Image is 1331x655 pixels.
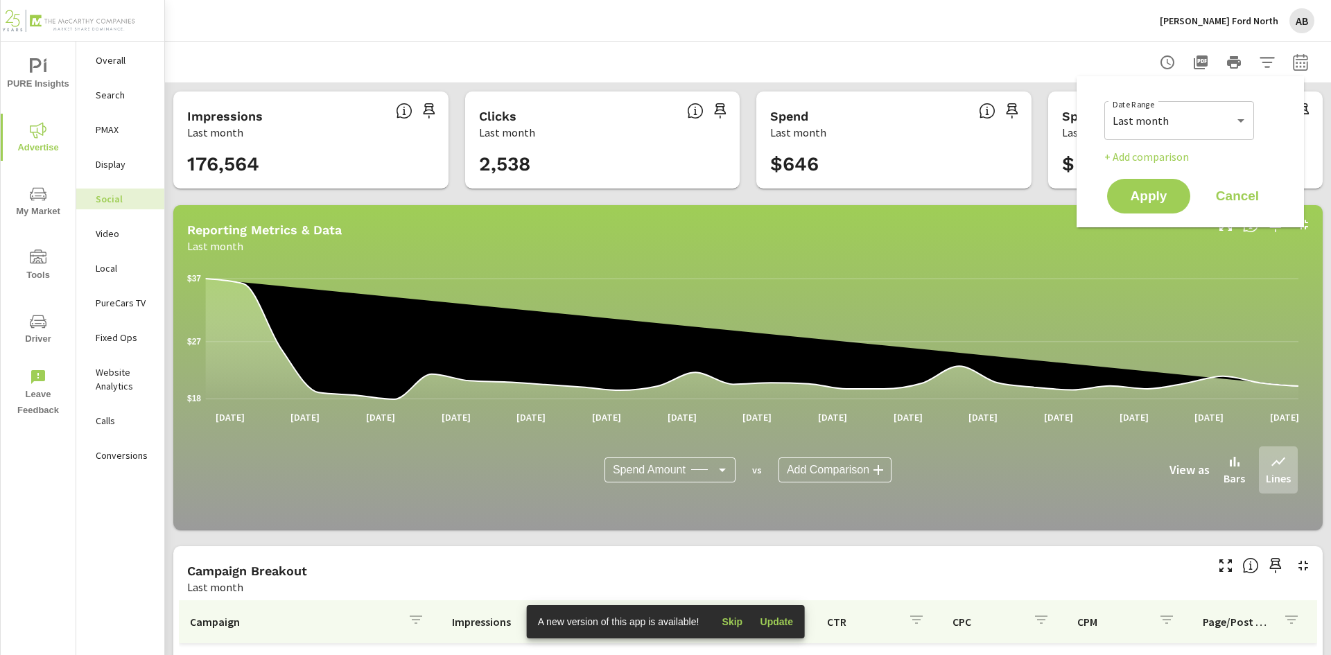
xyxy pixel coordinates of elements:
[5,313,71,347] span: Driver
[613,463,686,477] span: Spend Amount
[1185,410,1233,424] p: [DATE]
[1034,410,1083,424] p: [DATE]
[76,50,164,71] div: Overall
[5,250,71,283] span: Tools
[687,103,704,119] span: The number of times an ad was clicked by a consumer.
[1121,190,1176,202] span: Apply
[76,258,164,279] div: Local
[187,222,342,237] h5: Reporting Metrics & Data
[187,274,201,283] text: $37
[5,186,71,220] span: My Market
[736,464,778,476] p: vs
[1107,179,1190,213] button: Apply
[507,410,555,424] p: [DATE]
[76,223,164,244] div: Video
[1062,124,1118,141] p: Last month
[76,292,164,313] div: PureCars TV
[96,365,153,393] p: Website Analytics
[76,445,164,466] div: Conversions
[452,615,521,629] p: Impressions
[96,296,153,310] p: PureCars TV
[1220,49,1248,76] button: Print Report
[190,615,397,629] p: Campaign
[96,261,153,275] p: Local
[1292,554,1314,577] button: Minimize Widget
[1169,463,1210,477] h6: View as
[1,42,76,424] div: nav menu
[5,369,71,419] span: Leave Feedback
[5,122,71,156] span: Advertise
[96,157,153,171] p: Display
[1062,109,1187,123] h5: Spend Per Unit Sold
[356,410,405,424] p: [DATE]
[1266,470,1291,487] p: Lines
[754,611,799,633] button: Update
[538,616,699,627] span: A new version of this app is available!
[733,410,781,424] p: [DATE]
[770,109,808,123] h5: Spend
[76,327,164,348] div: Fixed Ops
[479,152,727,176] h3: 2,538
[778,457,891,482] div: Add Comparison
[76,410,164,431] div: Calls
[1077,615,1147,629] p: CPM
[1242,557,1259,574] span: This is a summary of Social performance results by campaign. Each column can be sorted.
[959,410,1007,424] p: [DATE]
[432,410,480,424] p: [DATE]
[1253,49,1281,76] button: Apply Filters
[1215,554,1237,577] button: Make Fullscreen
[187,579,243,595] p: Last month
[187,394,201,403] text: $18
[96,123,153,137] p: PMAX
[658,410,706,424] p: [DATE]
[1264,554,1287,577] span: Save this to your personalized report
[979,103,995,119] span: The amount of money spent on advertising during the period.
[187,124,243,141] p: Last month
[1187,49,1215,76] button: "Export Report to PDF"
[187,152,435,176] h3: 176,564
[952,615,1022,629] p: CPC
[770,152,1018,176] h3: $646
[76,362,164,396] div: Website Analytics
[5,58,71,92] span: PURE Insights
[808,410,857,424] p: [DATE]
[582,410,631,424] p: [DATE]
[787,463,869,477] span: Add Comparison
[1196,179,1279,213] button: Cancel
[187,564,307,578] h5: Campaign Breakout
[187,337,201,347] text: $27
[1210,190,1265,202] span: Cancel
[76,119,164,140] div: PMAX
[1001,100,1023,122] span: Save this to your personalized report
[418,100,440,122] span: Save this to your personalized report
[76,154,164,175] div: Display
[1160,15,1278,27] p: [PERSON_NAME] Ford North
[827,615,896,629] p: CTR
[206,410,254,424] p: [DATE]
[479,109,516,123] h5: Clicks
[96,53,153,67] p: Overall
[604,457,736,482] div: Spend Amount
[1203,615,1272,629] p: Page/Post Action
[76,85,164,105] div: Search
[1104,148,1282,165] p: + Add comparison
[884,410,932,424] p: [DATE]
[1062,152,1310,176] h3: $ —
[715,615,749,628] span: Skip
[96,331,153,344] p: Fixed Ops
[187,238,243,254] p: Last month
[1260,410,1309,424] p: [DATE]
[760,615,793,628] span: Update
[96,414,153,428] p: Calls
[1110,410,1158,424] p: [DATE]
[187,109,263,123] h5: Impressions
[1287,49,1314,76] button: Select Date Range
[96,227,153,241] p: Video
[709,100,731,122] span: Save this to your personalized report
[76,189,164,209] div: Social
[396,103,412,119] span: The number of times an ad was shown on your behalf.
[96,192,153,206] p: Social
[479,124,535,141] p: Last month
[1224,470,1245,487] p: Bars
[770,124,826,141] p: Last month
